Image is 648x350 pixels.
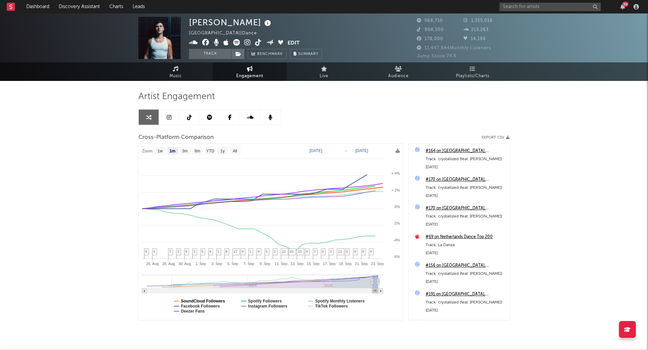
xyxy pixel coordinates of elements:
[393,221,400,225] text: -2%
[388,72,409,80] span: Audience
[426,176,506,184] a: #170 on [GEOGRAPHIC_DATA], [GEOGRAPHIC_DATA]
[391,188,400,192] text: + 2%
[426,307,506,315] div: [DATE]
[463,28,489,32] span: 213,263
[291,262,303,266] text: 13. Sep
[330,250,332,254] span: 3
[417,19,443,23] span: 568,710
[234,250,238,254] span: 27
[426,155,506,163] div: Track: crystallized (feat. [PERSON_NAME])
[298,52,318,56] span: Summary
[249,250,251,254] span: 1
[195,262,206,266] text: 1. Sep
[243,262,254,266] text: 7. Sep
[201,250,204,254] span: 5
[417,28,444,32] span: 908,500
[426,204,506,212] a: #170 on [GEOGRAPHIC_DATA], [GEOGRAPHIC_DATA]
[181,309,205,314] text: Deezer Fans
[339,262,352,266] text: 19. Sep
[426,319,506,327] a: 133k Views, 26.6k Likes, 1.3k Shares
[426,192,506,200] div: [DATE]
[370,250,372,254] span: 4
[220,149,225,153] text: 1y
[393,255,400,259] text: -6%
[287,62,361,81] a: Live
[417,54,457,58] span: Jump Score: 74.6
[225,250,227,254] span: 8
[169,250,171,254] span: 7
[315,299,365,303] text: Spotify Monthly Listeners
[146,262,159,266] text: 26. Aug
[309,148,322,153] text: [DATE]
[307,262,320,266] text: 15. Sep
[233,149,237,153] text: All
[177,250,179,254] span: 3
[282,250,286,254] span: 22
[290,49,322,59] button: Summary
[417,37,443,41] span: 178,000
[138,134,214,142] span: Cross-Platform Comparison
[178,262,191,266] text: 30. Aug
[213,62,287,81] a: Engagement
[153,250,155,254] span: 5
[248,49,287,59] a: Benchmark
[463,37,486,41] span: 14,186
[138,62,213,81] a: Music
[320,72,328,80] span: Live
[257,50,283,58] span: Benchmark
[248,299,282,303] text: Spotify Followers
[322,250,324,254] span: 6
[362,250,364,254] span: 8
[206,149,214,153] text: YTD
[426,163,506,171] div: [DATE]
[260,262,270,266] text: 9. Sep
[193,250,195,254] span: 2
[195,149,200,153] text: 6m
[169,72,182,80] span: Music
[500,3,601,11] input: Search for artists
[298,250,302,254] span: 10
[338,250,342,254] span: 13
[346,250,348,254] span: 5
[426,147,506,155] a: #164 on [GEOGRAPHIC_DATA], [GEOGRAPHIC_DATA]
[189,29,265,37] div: [GEOGRAPHIC_DATA] | Dance
[158,149,163,153] text: 1w
[463,19,493,23] span: 1,355,016
[435,62,510,81] a: Playlists/Charts
[426,278,506,286] div: [DATE]
[426,221,506,229] div: [DATE]
[426,184,506,192] div: Track: crystallized (feat. [PERSON_NAME])
[248,304,288,309] text: Instagram Followers
[142,149,153,153] text: Zoom
[426,241,506,249] div: Track: La Danza
[306,250,308,254] span: 9
[185,250,187,254] span: 8
[266,250,268,254] span: 5
[355,262,368,266] text: 21. Sep
[217,250,219,254] span: 1
[426,290,506,298] a: #191 on [GEOGRAPHIC_DATA], [US_STATE], [GEOGRAPHIC_DATA]
[181,304,220,309] text: Facebook Followers
[355,148,368,153] text: [DATE]
[426,298,506,307] div: Track: crystallized (feat. [PERSON_NAME])
[182,149,188,153] text: 3m
[395,205,400,209] text: 0%
[323,262,335,266] text: 17. Sep
[344,148,348,153] text: →
[169,149,175,153] text: 1m
[426,249,506,257] div: [DATE]
[315,304,348,309] text: TikTok Followers
[354,250,356,254] span: 9
[622,2,628,7] div: 34
[236,72,263,80] span: Engagement
[391,171,400,175] text: + 4%
[162,262,175,266] text: 28. Aug
[275,262,288,266] text: 11. Sep
[258,250,260,254] span: 4
[209,250,211,254] span: 4
[138,93,215,101] span: Artist Engagement
[620,4,625,9] button: 34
